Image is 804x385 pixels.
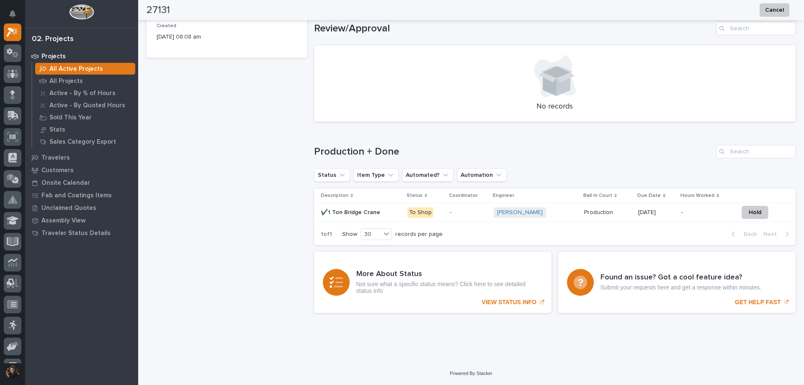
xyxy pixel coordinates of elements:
[25,50,138,62] a: Projects
[25,227,138,239] a: Traveler Status Details
[32,63,138,75] a: All Active Projects
[361,230,381,239] div: 30
[342,231,357,238] p: Show
[32,35,74,44] div: 02. Projects
[32,124,138,135] a: Stats
[742,206,768,219] button: Hold
[457,168,507,182] button: Automation
[25,151,138,164] a: Travelers
[314,203,796,222] tr: ✔️1 Ton Bridge Crane✔️1 Ton Bridge Crane To Shop-[PERSON_NAME] ProductionProduction [DATE]-- Hold
[584,207,615,216] p: Production
[356,270,543,279] h3: More About Status
[493,191,514,200] p: Engineer
[450,371,492,376] a: Powered By Stacker
[482,299,536,306] p: VIEW STATUS INFO
[41,204,96,212] p: Unclaimed Quotes
[25,164,138,176] a: Customers
[735,299,781,306] p: GET HELP FAST
[157,23,176,28] span: Created
[41,154,70,162] p: Travelers
[760,3,789,17] button: Cancel
[321,191,348,200] p: Description
[41,192,112,199] p: Fab and Coatings Items
[558,252,796,313] a: GET HELP FAST
[449,191,478,200] p: Coordinator
[49,65,103,73] p: All Active Projects
[314,252,551,313] a: VIEW STATUS INFO
[4,5,21,23] button: Notifications
[49,114,92,121] p: Sold This Year
[32,75,138,87] a: All Projects
[353,168,399,182] button: Item Type
[41,167,74,174] p: Customers
[314,146,713,158] h1: Production + Done
[69,4,94,20] img: Workspace Logo
[321,207,382,216] p: ✔️1 Ton Bridge Crane
[25,202,138,214] a: Unclaimed Quotes
[638,209,675,216] p: [DATE]
[32,111,138,123] a: Sold This Year
[583,191,612,200] p: Ball In Court
[41,179,90,187] p: Onsite Calendar
[314,168,350,182] button: Status
[49,138,116,146] p: Sales Category Export
[25,176,138,189] a: Onsite Calendar
[407,207,433,218] div: To Shop
[763,230,782,238] span: Next
[41,53,66,60] p: Projects
[314,224,339,245] p: 1 of 1
[765,5,784,15] span: Cancel
[739,230,757,238] span: Back
[356,281,543,295] p: Not sure what a specific status means? Click here to see detailed status info
[32,136,138,147] a: Sales Category Export
[314,23,713,35] h1: Review/Approval
[41,217,85,225] p: Assembly View
[497,209,543,216] a: [PERSON_NAME]
[600,284,761,291] p: Submit your requests here and get a response within minutes.
[49,78,83,85] p: All Projects
[4,363,21,381] button: users-avatar
[10,10,21,23] div: Notifications
[25,189,138,202] a: Fab and Coatings Items
[716,22,796,35] input: Search
[407,191,423,200] p: Status
[147,4,170,16] h2: 27131
[324,102,786,111] p: No records
[760,230,796,238] button: Next
[49,90,116,97] p: Active - By % of Hours
[681,207,685,216] p: -
[637,191,661,200] p: Due Date
[600,273,761,282] h3: Found an issue? Got a cool feature idea?
[450,209,487,216] p: -
[680,191,714,200] p: Hours Worked
[41,230,111,237] p: Traveler Status Details
[157,33,297,41] p: [DATE] 08:08 am
[25,214,138,227] a: Assembly View
[49,126,65,134] p: Stats
[49,102,125,109] p: Active - By Quoted Hours
[32,99,138,111] a: Active - By Quoted Hours
[716,145,796,158] input: Search
[32,87,138,99] a: Active - By % of Hours
[725,230,760,238] button: Back
[395,231,443,238] p: records per page
[749,207,761,217] span: Hold
[402,168,454,182] button: Automated?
